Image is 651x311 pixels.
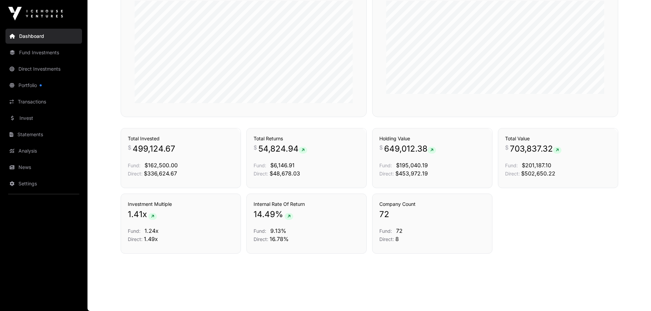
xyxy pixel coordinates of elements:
span: Direct: [128,171,143,176]
span: 1.24x [145,227,159,234]
span: 72 [396,227,403,234]
h3: Company Count [379,201,485,208]
span: Fund: [254,162,266,168]
span: 9.13% [270,227,286,234]
span: Direct: [254,236,268,242]
span: Fund: [379,162,392,168]
span: Direct: [379,236,394,242]
a: Settings [5,176,82,191]
h3: Total Returns [254,135,360,142]
span: 54,824.94 [258,143,307,154]
span: $162,500.00 [145,162,178,169]
span: Fund: [128,228,140,234]
span: Direct: [505,171,520,176]
span: Fund: [379,228,392,234]
h3: Total Value [505,135,611,142]
a: Dashboard [5,29,82,44]
span: Fund: [254,228,266,234]
span: $453,972.19 [395,170,428,177]
span: $201,187.10 [522,162,551,169]
span: 1.49x [144,236,158,242]
span: 8 [395,236,399,242]
h3: Holding Value [379,135,485,142]
span: $195,040.19 [396,162,428,169]
span: 499,124.67 [133,143,175,154]
span: Fund: [128,162,140,168]
span: $6,146.91 [270,162,295,169]
a: Invest [5,111,82,126]
h3: Total Invested [128,135,234,142]
a: Statements [5,127,82,142]
span: Direct: [379,171,394,176]
span: 649,012.38 [384,143,436,154]
span: 16.78% [270,236,289,242]
h3: Investment Multiple [128,201,234,208]
a: News [5,160,82,175]
span: $48,678.03 [270,170,300,177]
span: 14.49 [254,209,275,220]
span: 703,837.32 [510,143,561,154]
a: Direct Investments [5,61,82,76]
span: % [275,209,283,220]
span: Direct: [128,236,143,242]
span: $ [505,143,508,152]
a: Fund Investments [5,45,82,60]
span: $ [128,143,131,152]
span: Direct: [254,171,268,176]
span: 1.41 [128,209,143,220]
img: Icehouse Ventures Logo [8,7,63,20]
h3: Internal Rate Of Return [254,201,360,208]
a: Portfolio [5,78,82,93]
span: $336,624.67 [144,170,177,177]
span: 72 [379,209,389,220]
a: Transactions [5,94,82,109]
span: $502,650.22 [521,170,555,177]
span: $ [254,143,257,152]
span: x [143,209,147,220]
iframe: Chat Widget [617,278,651,311]
span: Fund: [505,162,518,168]
span: $ [379,143,383,152]
a: Analysis [5,143,82,158]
